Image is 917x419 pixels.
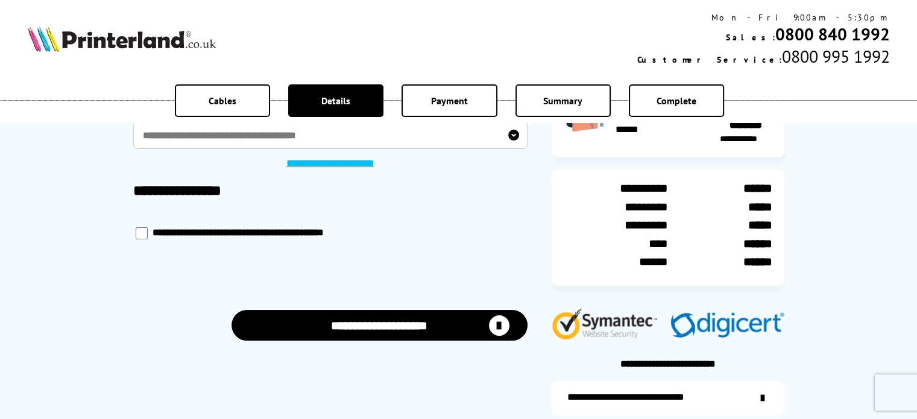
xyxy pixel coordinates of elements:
span: Details [321,95,350,107]
a: additional-ink [552,381,784,415]
a: 0800 840 1992 [775,23,889,45]
span: 0800 995 1992 [781,45,889,68]
span: Payment [431,95,468,107]
span: Sales: [725,32,775,43]
img: Printerland Logo [28,25,216,52]
span: Customer Service: [637,54,781,65]
span: Cables [209,95,236,107]
span: Summary [543,95,582,107]
div: Mon - Fri 9:00am - 5:30pm [637,12,889,23]
span: Complete [657,95,696,107]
